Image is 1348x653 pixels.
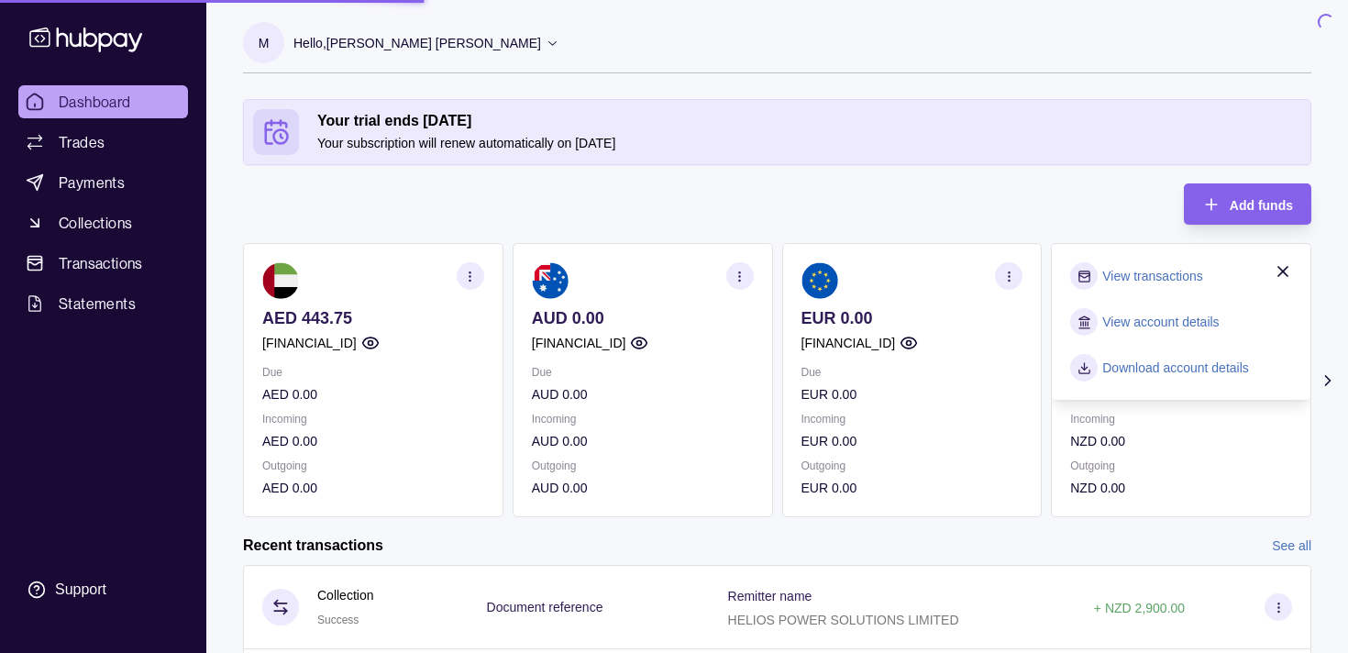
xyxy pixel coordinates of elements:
[801,384,1023,404] p: EUR 0.00
[1094,601,1185,615] p: + NZD 2,900.00
[801,456,1023,476] p: Outgoing
[18,85,188,118] a: Dashboard
[243,536,383,556] h2: Recent transactions
[801,478,1023,498] p: EUR 0.00
[532,362,754,382] p: Due
[532,431,754,451] p: AUD 0.00
[532,262,569,299] img: au
[59,293,136,315] span: Statements
[801,362,1023,382] p: Due
[1070,478,1292,498] p: NZD 0.00
[801,333,896,353] p: [FINANCIAL_ID]
[1230,198,1293,213] span: Add funds
[1272,536,1311,556] a: See all
[262,384,484,404] p: AED 0.00
[18,570,188,609] a: Support
[1070,409,1292,429] p: Incoming
[801,308,1023,328] p: EUR 0.00
[59,252,143,274] span: Transactions
[801,262,838,299] img: eu
[532,308,754,328] p: AUD 0.00
[55,580,106,600] div: Support
[532,384,754,404] p: AUD 0.00
[1102,358,1249,378] a: Download account details
[532,456,754,476] p: Outgoing
[18,206,188,239] a: Collections
[262,333,357,353] p: [FINANCIAL_ID]
[1184,183,1311,225] button: Add funds
[262,308,484,328] p: AED 443.75
[18,166,188,199] a: Payments
[262,362,484,382] p: Due
[1102,266,1202,286] a: View transactions
[262,409,484,429] p: Incoming
[262,478,484,498] p: AED 0.00
[317,111,1301,131] h2: Your trial ends [DATE]
[801,409,1023,429] p: Incoming
[532,333,626,353] p: [FINANCIAL_ID]
[317,614,359,626] span: Success
[293,33,541,53] p: Hello, [PERSON_NAME] [PERSON_NAME]
[262,262,299,299] img: ae
[487,600,603,614] p: Document reference
[262,456,484,476] p: Outgoing
[532,409,754,429] p: Incoming
[801,431,1023,451] p: EUR 0.00
[18,287,188,320] a: Statements
[18,247,188,280] a: Transactions
[59,131,105,153] span: Trades
[317,585,373,605] p: Collection
[59,172,125,194] span: Payments
[317,133,1301,153] p: Your subscription will renew automatically on [DATE]
[59,212,132,234] span: Collections
[259,33,270,53] p: M
[728,613,959,627] p: HELIOS POWER SOLUTIONS LIMITED
[1070,456,1292,476] p: Outgoing
[59,91,131,113] span: Dashboard
[1102,312,1219,332] a: View account details
[262,431,484,451] p: AED 0.00
[532,478,754,498] p: AUD 0.00
[728,589,812,603] p: Remitter name
[1070,431,1292,451] p: NZD 0.00
[18,126,188,159] a: Trades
